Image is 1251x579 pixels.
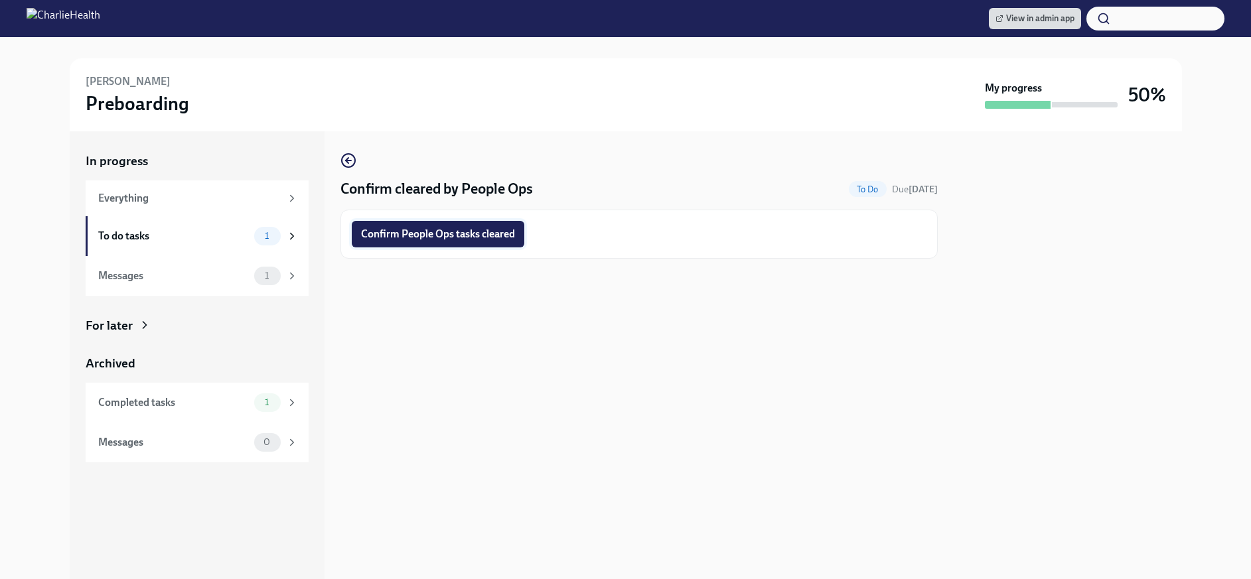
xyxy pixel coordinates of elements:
span: September 8th, 2025 09:00 [892,183,938,196]
a: View in admin app [989,8,1081,29]
a: Messages0 [86,422,309,462]
span: Due [892,184,938,195]
div: Messages [98,269,249,283]
strong: [DATE] [909,184,938,195]
span: View in admin app [995,12,1074,25]
a: In progress [86,153,309,170]
span: 0 [256,437,278,447]
span: To Do [849,184,887,194]
h3: 50% [1128,83,1166,107]
div: To do tasks [98,229,249,243]
span: 1 [257,271,277,281]
a: For later [86,317,309,334]
button: Confirm People Ops tasks cleared [352,221,524,247]
div: For later [86,317,133,334]
h4: Confirm cleared by People Ops [340,179,533,199]
span: 1 [257,397,277,407]
h6: [PERSON_NAME] [86,74,171,89]
div: Completed tasks [98,395,249,410]
span: Confirm People Ops tasks cleared [361,227,515,241]
a: To do tasks1 [86,216,309,256]
div: Everything [98,191,281,206]
strong: My progress [985,81,1042,96]
h3: Preboarding [86,92,189,115]
a: Messages1 [86,256,309,296]
a: Completed tasks1 [86,383,309,422]
span: 1 [257,231,277,241]
a: Archived [86,355,309,372]
div: Messages [98,435,249,450]
a: Everything [86,180,309,216]
img: CharlieHealth [27,8,100,29]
